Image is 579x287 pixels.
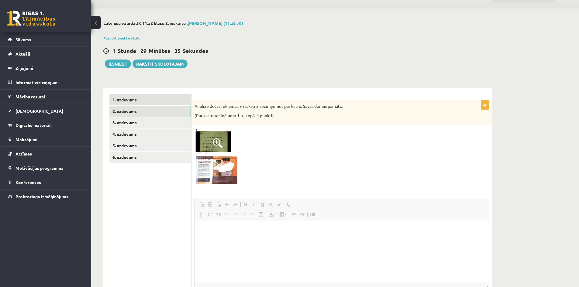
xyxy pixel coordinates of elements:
[16,108,63,114] span: [DEMOGRAPHIC_DATA]
[16,165,64,171] span: Motivācijas programma
[16,122,52,128] span: Digitālie materiāli
[109,128,191,140] a: 4. uzdevums
[197,200,206,208] a: Paste (Ctrl+V)
[16,37,31,42] span: Sākums
[16,151,32,156] span: Atzīmes
[8,47,84,61] a: Aktuāli
[109,152,191,163] a: 6. uzdevums
[223,200,231,208] a: Undo (Ctrl+Z)
[109,94,191,105] a: 1. uzdevums
[16,179,41,185] span: Konferences
[112,47,115,54] span: 1
[290,210,298,218] a: Link (Ctrl+K)
[105,60,131,68] button: Iesniegt
[195,221,489,282] iframe: Editor, wiswyg-editor-user-answer-47024749669780
[8,75,84,89] a: Informatīvie ziņojumi
[16,75,84,89] legend: Informatīvie ziņojumi
[8,118,84,132] a: Digitālie materiāli
[248,210,257,218] a: Justify
[109,140,191,151] a: 5. uzdevums
[298,210,307,218] a: Unlink
[7,11,55,26] a: Rīgas 1. Tālmācības vidusskola
[140,47,146,54] span: 29
[8,190,84,203] a: Proktoringa izmēģinājums
[275,200,284,208] a: Superscript
[103,36,140,40] a: Parādīt punktu skalu
[183,47,208,54] span: Sekundes
[214,200,223,208] a: Paste from Word
[195,103,459,109] p: Analizē dotās reklāmas, uzraksti 2 secinājumus par katru. Savas domas pamato.
[240,210,248,218] a: Align Right
[16,61,84,75] legend: Ziņojumi
[277,210,288,218] a: Background Color
[206,200,214,208] a: Paste as plain text (Ctrl+Shift+V)
[258,200,267,208] a: Underline (Ctrl+U)
[188,20,243,26] a: [PERSON_NAME] (11.a2 JK)
[8,161,84,175] a: Motivācijas programma
[308,210,317,218] a: Insert Page Break for Printing
[8,104,84,118] a: [DEMOGRAPHIC_DATA]
[149,47,170,54] span: Minūtes
[231,210,240,218] a: Center
[206,210,214,218] a: Insert/Remove Bulleted List
[103,21,492,26] h2: Latviešu valoda JK 11.a2 klase 2. ieskaite ,
[8,147,84,161] a: Atzīmes
[284,200,292,208] a: Remove Format
[195,128,240,186] img: 1.jpg
[16,194,68,199] span: Proktoringa izmēģinājums
[197,210,206,218] a: Insert/Remove Numbered List
[109,106,191,117] a: 2. uzdevums
[214,210,223,218] a: Block Quote
[8,90,84,104] a: Mācību resursi
[118,47,136,54] span: Stunda
[109,117,191,128] a: 3. uzdevums
[481,100,489,110] p: 4p
[133,60,188,68] a: Rakstīt skolotājam
[250,200,258,208] a: Italic (Ctrl+I)
[174,47,181,54] span: 35
[8,132,84,146] a: Maksājumi
[241,200,250,208] a: Bold (Ctrl+B)
[195,113,459,119] p: (Par katru secinājumu 1 p., kopā 4 punkti)
[8,61,84,75] a: Ziņojumi
[8,32,84,46] a: Sākums
[16,132,84,146] legend: Maksājumi
[267,210,277,218] a: Text Color
[16,51,30,56] span: Aktuāli
[231,200,240,208] a: Redo (Ctrl+Y)
[257,210,265,218] a: Math
[8,175,84,189] a: Konferences
[16,94,45,99] span: Mācību resursi
[223,210,231,218] a: Align Left
[267,200,275,208] a: Subscript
